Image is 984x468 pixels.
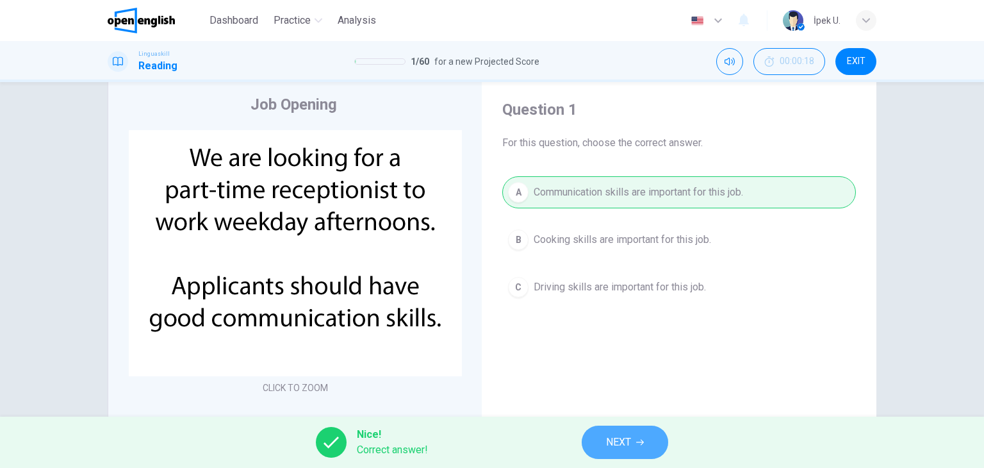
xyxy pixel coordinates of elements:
div: Mute [716,48,743,75]
img: en [689,16,705,26]
button: EXIT [835,48,876,75]
span: Practice [274,13,311,28]
button: 00:00:18 [753,48,825,75]
img: undefined [129,130,462,376]
span: 1 / 60 [411,54,429,69]
div: Hide [753,48,825,75]
span: NEXT [606,433,631,451]
h4: Job Opening [250,94,337,115]
button: Analysis [332,9,381,32]
div: İpek U. [814,13,840,28]
button: CLICK TO ZOOM [258,379,333,397]
img: Profile picture [783,10,803,31]
span: For this question, choose the correct answer. [502,135,856,151]
span: EXIT [847,56,865,67]
button: Dashboard [204,9,263,32]
span: Dashboard [209,13,258,28]
h1: Reading [138,58,177,74]
img: OpenEnglish logo [108,8,175,33]
span: for a new Projected Score [434,54,539,69]
span: 00:00:18 [780,56,814,67]
button: Practice [268,9,327,32]
h4: Question 1 [502,99,856,120]
span: Analysis [338,13,376,28]
button: NEXT [582,426,668,459]
span: Linguaskill [138,49,170,58]
span: Nice! [357,427,428,442]
span: Correct answer! [357,442,428,458]
a: OpenEnglish logo [108,8,204,33]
